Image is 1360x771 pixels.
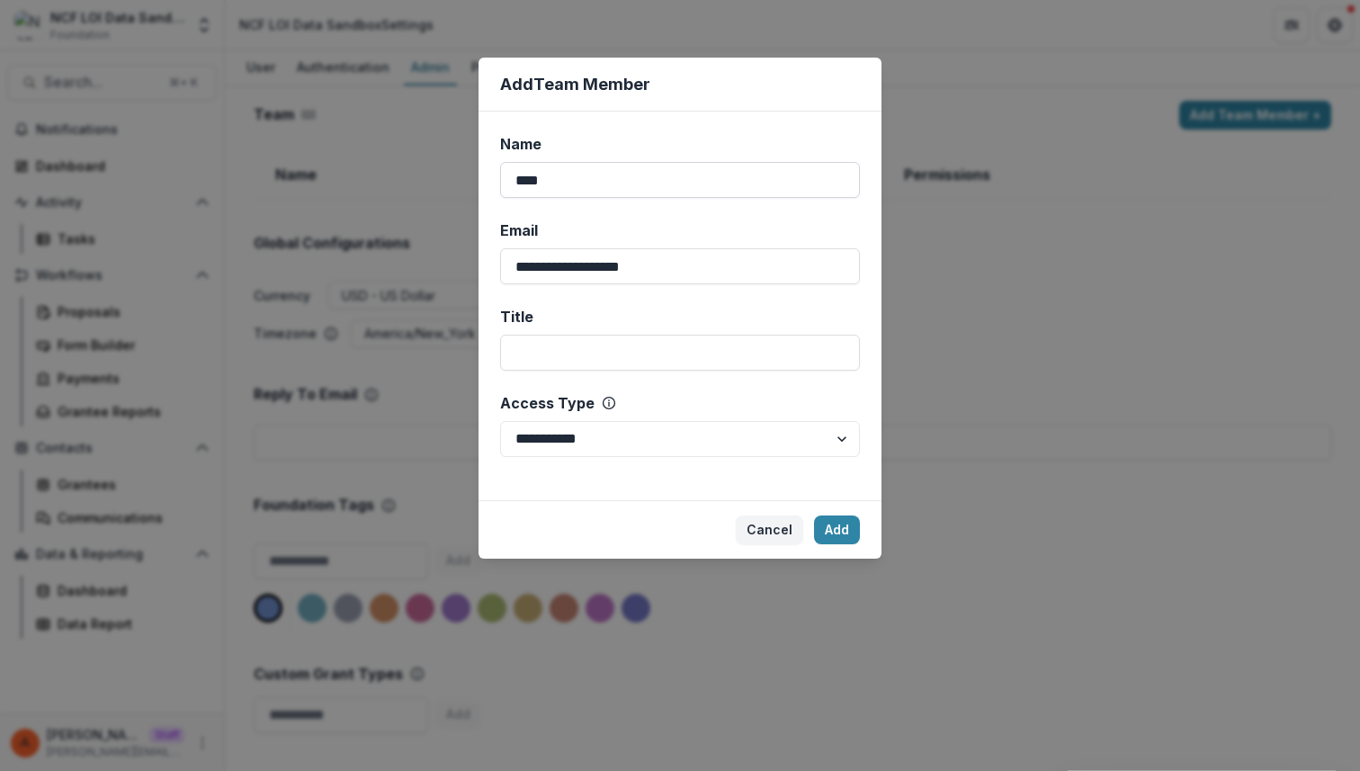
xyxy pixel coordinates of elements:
button: Add [814,515,860,544]
span: Name [500,133,541,155]
span: Access Type [500,392,595,414]
button: Cancel [736,515,803,544]
span: Email [500,220,538,241]
header: Add Team Member [479,58,881,112]
span: Title [500,306,533,327]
